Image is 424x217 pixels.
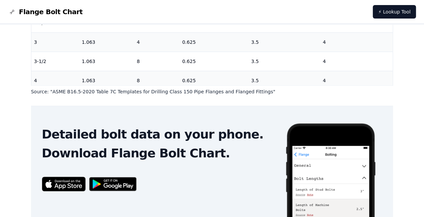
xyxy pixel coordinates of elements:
[249,32,320,52] td: 3.5
[373,5,416,19] a: ⚡ Lookup Tool
[79,52,134,71] td: 1.063
[320,71,393,90] td: 4
[134,52,179,71] td: 8
[320,52,393,71] td: 4
[31,32,79,52] td: 3
[31,71,79,90] td: 4
[79,32,134,52] td: 1.063
[249,52,320,71] td: 3.5
[179,52,249,71] td: 0.625
[79,71,134,90] td: 1.063
[179,71,249,90] td: 0.625
[179,32,249,52] td: 0.625
[42,177,86,191] img: App Store badge for the Flange Bolt Chart app
[8,7,83,17] a: Flange Bolt Chart LogoFlange Bolt Chart
[19,7,83,17] span: Flange Bolt Chart
[31,88,393,95] p: Source: " ASME B16.5-2020 Table 7C Templates for Drilling Class 150 Pipe Flanges and Flanged Fitt...
[86,174,140,195] img: Get it on Google Play
[249,71,320,90] td: 3.5
[8,8,16,16] img: Flange Bolt Chart Logo
[134,71,179,90] td: 8
[31,52,79,71] td: 3-1/2
[134,32,179,52] td: 4
[320,32,393,52] td: 4
[42,128,274,141] h2: Detailed bolt data on your phone.
[42,147,274,160] h2: Download Flange Bolt Chart.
